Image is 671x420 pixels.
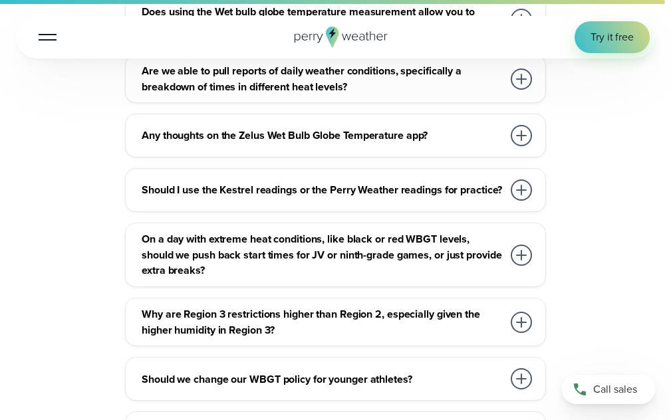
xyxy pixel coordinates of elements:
h3: Should we change our WBGT policy for younger athletes? [142,371,503,387]
span: Call sales [593,381,637,397]
h3: Are we able to pull reports of daily weather conditions, specifically a breakdown of times in dif... [142,63,503,94]
span: Try it free [591,29,634,45]
h3: Should I use the Kestrel readings or the Perry Weather readings for practice? [142,182,503,198]
h3: Does using the Wet bulb globe temperature measurement allow you to practice more or less compared... [142,4,503,35]
h3: On a day with extreme heat conditions, like black or red WBGT levels, should we push back start t... [142,231,503,278]
a: Call sales [562,375,655,404]
h3: Why are Region 3 restrictions higher than Region 2, especially given the higher humidity in Regio... [142,306,503,338]
a: Try it free [575,21,650,53]
h3: Any thoughts on the Zelus Wet Bulb Globe Temperature app? [142,128,503,144]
